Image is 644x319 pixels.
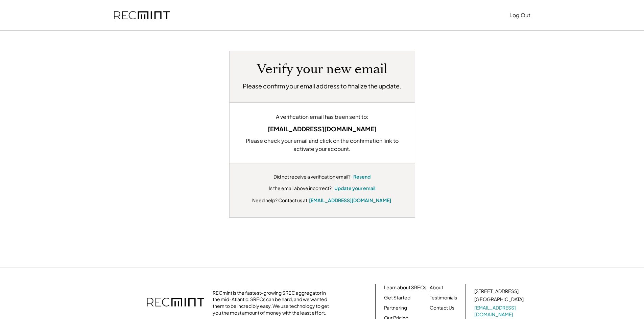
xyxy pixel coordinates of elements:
div: Please check your email and click on the confirmation link to activate your account. [240,137,405,153]
h2: Please confirm your email address to finalize the update. [243,81,401,90]
a: Testimonials [430,294,457,301]
a: [EMAIL_ADDRESS][DOMAIN_NAME] [309,197,391,203]
a: Partnering [384,304,407,311]
div: Is the email above incorrect? [269,185,332,192]
div: Did not receive a verification email? [273,174,351,180]
button: Log Out [509,8,530,22]
div: RECmint is the fastest-growing SREC aggregator in the mid-Atlantic. SRECs can be hard, and we wan... [213,290,333,316]
img: recmint-logotype%403x.png [147,291,204,315]
a: [EMAIL_ADDRESS][DOMAIN_NAME] [474,304,525,318]
div: Need help? Contact us at [252,197,307,204]
div: [GEOGRAPHIC_DATA] [474,296,524,303]
img: recmint-logotype%403x.png [114,11,170,20]
a: Learn about SRECs [384,284,426,291]
div: A verification email has been sent to: [240,113,405,121]
a: About [430,284,443,291]
div: [STREET_ADDRESS] [474,288,519,295]
div: [EMAIL_ADDRESS][DOMAIN_NAME] [240,124,405,133]
a: Contact Us [430,304,454,311]
a: Get Started [384,294,410,301]
button: Update your email [334,185,375,192]
button: Resend [353,174,371,180]
h1: Verify your new email [257,61,387,77]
